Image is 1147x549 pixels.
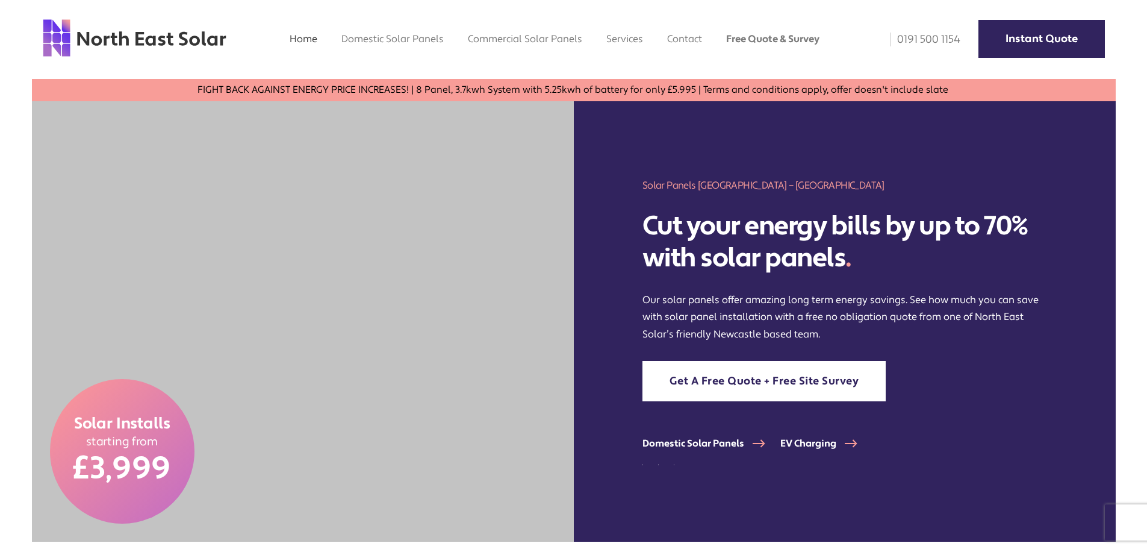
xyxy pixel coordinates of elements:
span: starting from [86,434,158,450]
a: Home [290,33,317,45]
img: north east solar logo [42,18,227,58]
p: Our solar panels offer amazing long term energy savings. See how much you can save with solar pan... [642,292,1046,342]
a: Commercial Solar Panels [468,33,582,45]
span: £3,999 [73,449,171,489]
a: Solar Installs starting from £3,999 [50,379,194,524]
a: EV Charging [780,438,872,450]
h1: Solar Panels [GEOGRAPHIC_DATA] – [GEOGRAPHIC_DATA] [642,178,1046,192]
h2: Cut your energy bills by up to 70% with solar panels [642,210,1046,274]
a: Instant Quote [978,20,1105,58]
span: Solar Installs [74,414,170,434]
a: Services [606,33,643,45]
span: . [845,241,851,275]
a: Domestic Solar Panels [341,33,444,45]
a: 0191 500 1154 [882,33,960,46]
a: Get A Free Quote + Free Site Survey [642,361,886,401]
img: two men holding a solar panel in the north east [32,101,574,542]
a: Domestic Solar Panels [642,438,780,450]
a: Contact [667,33,702,45]
a: Free Quote & Survey [726,33,819,45]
